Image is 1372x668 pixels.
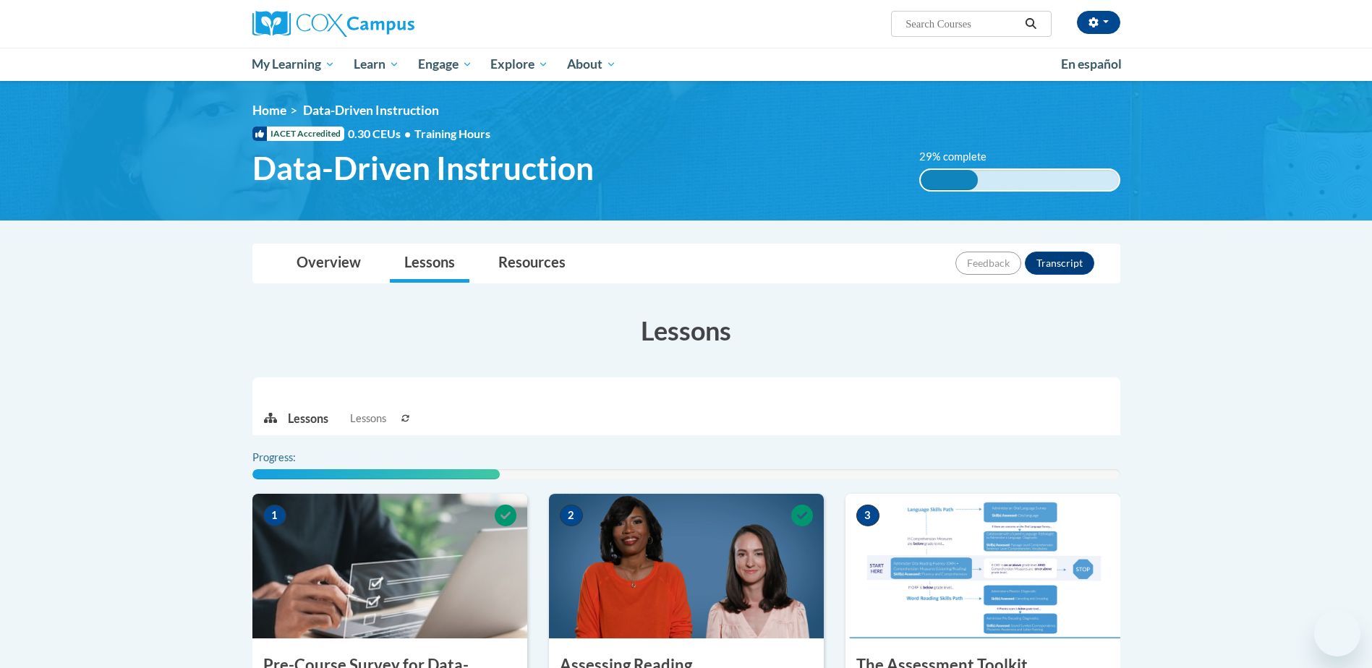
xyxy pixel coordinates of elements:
[481,48,558,81] a: Explore
[263,505,286,526] span: 1
[490,56,548,73] span: Explore
[252,11,414,37] img: Cox Campus
[856,505,879,526] span: 3
[243,48,345,81] a: My Learning
[1052,49,1131,80] a: En español
[560,505,583,526] span: 2
[252,11,527,37] a: Cox Campus
[409,48,482,81] a: Engage
[955,252,1021,275] button: Feedback
[288,411,328,427] p: Lessons
[344,48,409,81] a: Learn
[390,244,469,283] a: Lessons
[484,244,580,283] a: Resources
[549,494,824,638] img: Course Image
[1314,610,1360,656] iframe: Button to launch messaging window
[252,56,335,73] span: My Learning
[919,149,1002,165] label: 29% complete
[1061,56,1122,72] span: En español
[348,126,414,142] span: 0.30 CEUs
[567,56,616,73] span: About
[252,103,286,118] a: Home
[282,244,375,283] a: Overview
[558,48,626,81] a: About
[231,48,1142,81] div: Main menu
[845,494,1120,638] img: Course Image
[414,127,490,140] span: Training Hours
[252,450,336,466] label: Progress:
[1020,15,1041,33] button: Search
[904,15,1020,33] input: Search Courses
[921,170,978,190] div: 29% complete
[252,149,594,187] span: Data-Driven Instruction
[252,312,1120,348] h3: Lessons
[303,103,439,118] span: Data-Driven Instruction
[404,127,411,140] span: •
[354,56,399,73] span: Learn
[1025,252,1094,275] button: Transcript
[350,411,386,427] span: Lessons
[418,56,472,73] span: Engage
[252,494,527,638] img: Course Image
[1077,11,1120,34] button: Account Settings
[252,127,344,141] span: IACET Accredited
